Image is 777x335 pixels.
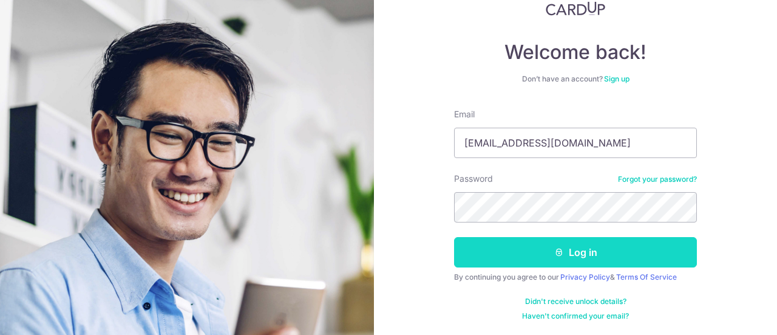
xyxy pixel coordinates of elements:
a: Sign up [604,74,629,83]
a: Didn't receive unlock details? [525,297,626,306]
h4: Welcome back! [454,40,697,64]
a: Haven't confirmed your email? [522,311,629,321]
div: Don’t have an account? [454,74,697,84]
div: By continuing you agree to our & [454,272,697,282]
button: Log in [454,237,697,268]
label: Email [454,108,475,120]
a: Forgot your password? [618,174,697,184]
label: Password [454,173,493,185]
a: Terms Of Service [616,272,677,281]
a: Privacy Policy [560,272,610,281]
input: Enter your Email [454,128,697,158]
img: CardUp Logo [546,1,605,16]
